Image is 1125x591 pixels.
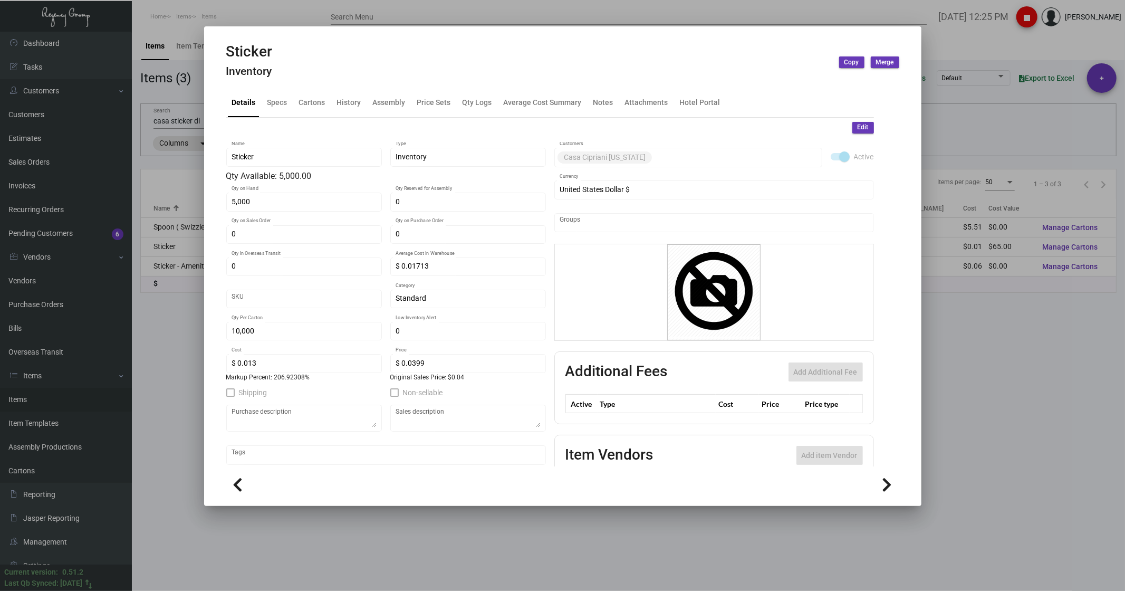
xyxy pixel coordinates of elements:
[598,395,716,413] th: Type
[403,386,443,399] span: Non-sellable
[226,65,273,78] h4: Inventory
[417,97,451,108] div: Price Sets
[565,446,653,465] h2: Item Vendors
[62,567,83,578] div: 0.51.2
[4,578,82,589] div: Last Qb Synced: [DATE]
[716,395,759,413] th: Cost
[267,97,287,108] div: Specs
[802,395,850,413] th: Price type
[844,58,859,67] span: Copy
[858,123,869,132] span: Edit
[789,363,863,382] button: Add Additional Fee
[802,451,858,460] span: Add item Vendor
[337,97,361,108] div: History
[557,151,652,164] mat-chip: Casa Cipriani [US_STATE]
[654,153,816,161] input: Add new..
[373,97,406,108] div: Assembly
[854,150,874,163] span: Active
[794,368,858,376] span: Add Additional Fee
[852,122,874,134] button: Edit
[504,97,582,108] div: Average Cost Summary
[226,170,546,183] div: Qty Available: 5,000.00
[239,386,267,399] span: Shipping
[565,395,598,413] th: Active
[463,97,492,108] div: Qty Logs
[871,56,899,68] button: Merge
[232,97,256,108] div: Details
[565,363,668,382] h2: Additional Fees
[625,97,668,108] div: Attachments
[796,446,863,465] button: Add item Vendor
[759,395,802,413] th: Price
[593,97,613,108] div: Notes
[4,567,58,578] div: Current version:
[876,58,894,67] span: Merge
[839,56,864,68] button: Copy
[560,218,868,227] input: Add new..
[226,43,273,61] h2: Sticker
[299,97,325,108] div: Cartons
[680,97,720,108] div: Hotel Portal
